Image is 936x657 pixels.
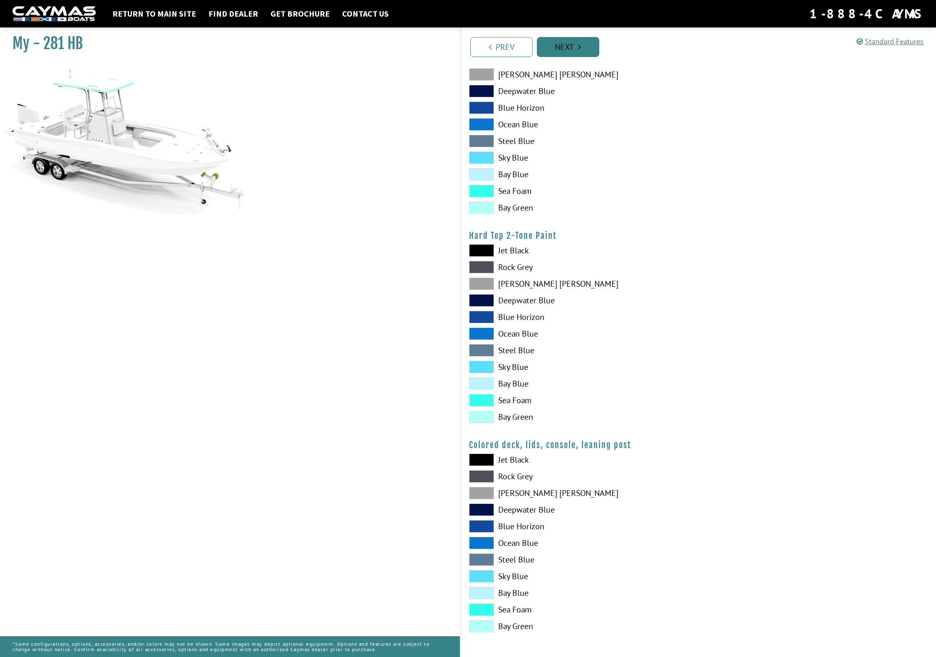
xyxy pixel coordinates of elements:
a: Next [537,37,599,57]
a: Prev [470,37,533,57]
label: Bay Green [469,201,690,214]
label: Sea Foam [469,394,690,407]
label: Jet Black [469,454,690,466]
a: Find Dealer [204,8,262,19]
label: Sky Blue [469,361,690,373]
a: Standard Features [857,37,924,46]
label: Blue Horizon [469,520,690,533]
label: [PERSON_NAME] [PERSON_NAME] [469,487,690,499]
div: 1-888-4CAYMAS [809,5,924,23]
a: Return to main site [108,8,200,19]
label: [PERSON_NAME] [PERSON_NAME] [469,278,690,290]
label: Rock Grey [469,470,690,483]
label: Steel Blue [469,344,690,357]
h1: My - 281 HB [12,34,439,53]
label: Sea Foam [469,185,690,197]
a: Get Brochure [266,8,334,19]
img: white-logo-c9c8dbefe5ff5ceceb0f0178aa75bf4bb51f6bca0971e226c86eb53dfe498488.png [12,6,96,22]
label: Sky Blue [469,151,690,164]
label: Rock Grey [469,261,690,273]
label: Ocean Blue [469,118,690,131]
label: Jet Black [469,244,690,257]
label: Deepwater Blue [469,294,690,307]
label: Steel Blue [469,135,690,147]
label: Bay Green [469,411,690,423]
label: Deepwater Blue [469,85,690,97]
label: Bay Blue [469,587,690,599]
a: Contact Us [338,8,393,19]
label: [PERSON_NAME] [PERSON_NAME] [469,68,690,81]
label: Deepwater Blue [469,503,690,516]
label: Sky Blue [469,570,690,583]
label: Blue Horizon [469,102,690,114]
label: Sea Foam [469,603,690,616]
label: Ocean Blue [469,537,690,549]
label: Bay Blue [469,168,690,181]
label: Bay Green [469,620,690,632]
label: Steel Blue [469,553,690,566]
p: *Some configurations, options, accessories, and/or colors may not be shown. Some images may depic... [12,637,447,656]
h4: Colored deck, lids, console, leaning post [469,440,928,450]
label: Ocean Blue [469,327,690,340]
label: Bay Blue [469,377,690,390]
h4: Hard Top 2-Tone Paint [469,231,928,241]
label: Blue Horizon [469,311,690,323]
